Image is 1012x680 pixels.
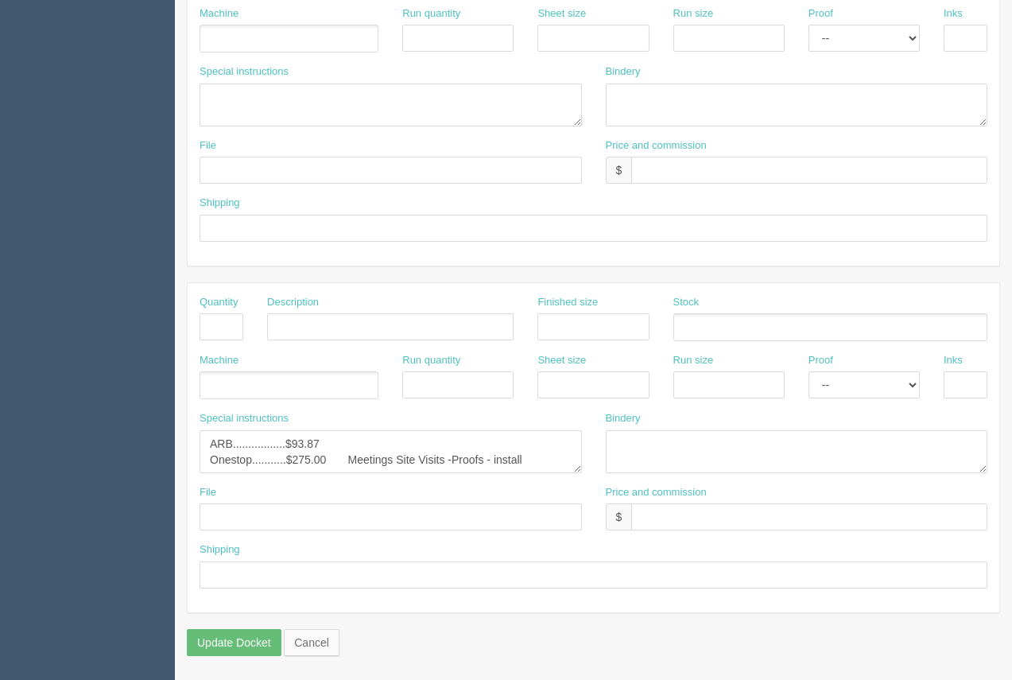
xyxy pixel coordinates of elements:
label: Shipping [200,542,240,558]
label: Description [267,295,319,310]
textarea: ARB.................$93.87 Onestop...........$275.00 Meetings Site Visits -Proofs - install [200,430,582,473]
input: Update Docket [187,629,281,656]
label: Special instructions [200,64,289,80]
label: Proof [808,6,833,21]
label: Stock [673,295,700,310]
label: Run quantity [402,353,460,368]
label: File [200,485,216,500]
label: Quantity [200,295,238,310]
label: Run size [673,353,714,368]
a: Cancel [284,629,339,656]
label: Sheet size [537,353,586,368]
label: Run quantity [402,6,460,21]
div: $ [606,157,632,184]
label: File [200,138,216,153]
label: Sheet size [537,6,586,21]
label: Bindery [606,64,641,80]
label: Finished size [537,295,598,310]
label: Shipping [200,196,240,211]
label: Price and commission [606,485,707,500]
label: Price and commission [606,138,707,153]
div: $ [606,503,632,530]
label: Machine [200,353,238,368]
label: Special instructions [200,411,289,426]
label: Inks [944,6,963,21]
label: Bindery [606,411,641,426]
label: Run size [673,6,714,21]
label: Proof [808,353,833,368]
label: Machine [200,6,238,21]
label: Inks [944,353,963,368]
span: translation missing: en.helpers.links.cancel [294,636,329,649]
